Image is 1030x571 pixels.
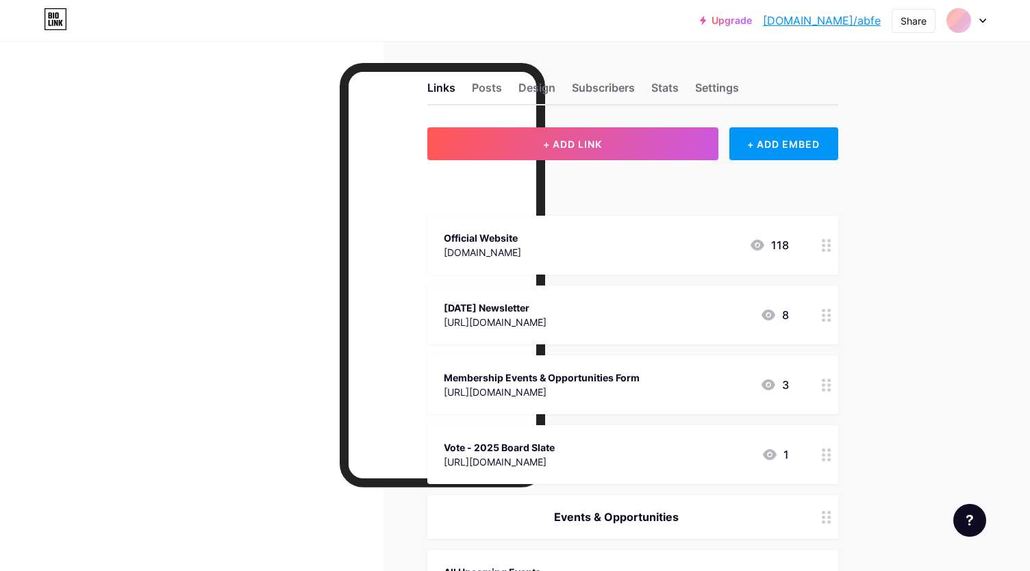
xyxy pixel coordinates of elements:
[901,14,927,28] div: Share
[444,370,640,385] div: Membership Events & Opportunities Form
[695,79,739,104] div: Settings
[444,385,640,399] div: [URL][DOMAIN_NAME]
[700,15,752,26] a: Upgrade
[760,307,789,323] div: 8
[760,377,789,393] div: 3
[543,138,602,150] span: + ADD LINK
[427,127,718,160] button: + ADD LINK
[572,79,635,104] div: Subscribers
[444,245,521,259] div: [DOMAIN_NAME]
[518,79,555,104] div: Design
[651,79,679,104] div: Stats
[444,315,547,329] div: [URL][DOMAIN_NAME]
[763,12,881,29] a: [DOMAIN_NAME]/abfe
[444,455,555,469] div: [URL][DOMAIN_NAME]
[444,301,547,315] div: [DATE] Newsletter
[749,237,789,253] div: 118
[444,440,555,455] div: Vote - 2025 Board Slate
[444,509,789,525] div: Events & Opportunities
[427,79,455,104] div: Links
[444,231,521,245] div: Official Website
[729,127,838,160] div: + ADD EMBED
[472,79,502,104] div: Posts
[762,446,789,463] div: 1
